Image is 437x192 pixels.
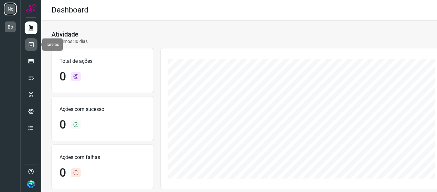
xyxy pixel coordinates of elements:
[60,70,66,84] h1: 0
[4,21,17,33] li: Bo
[60,105,146,113] p: Ações com sucesso
[27,180,35,188] img: 47c40af94961a9f83d4b05d5585d06bd.jpg
[46,42,59,47] span: Tarefas
[52,30,78,38] h3: Atividade
[4,3,17,15] li: Ne
[60,57,146,65] p: Total de ações
[60,166,66,180] h1: 0
[60,154,146,161] p: Ações com falhas
[52,5,89,15] h2: Dashboard
[52,38,88,45] p: Últimos 30 dias
[60,118,66,132] h1: 0
[26,4,36,13] img: Logo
